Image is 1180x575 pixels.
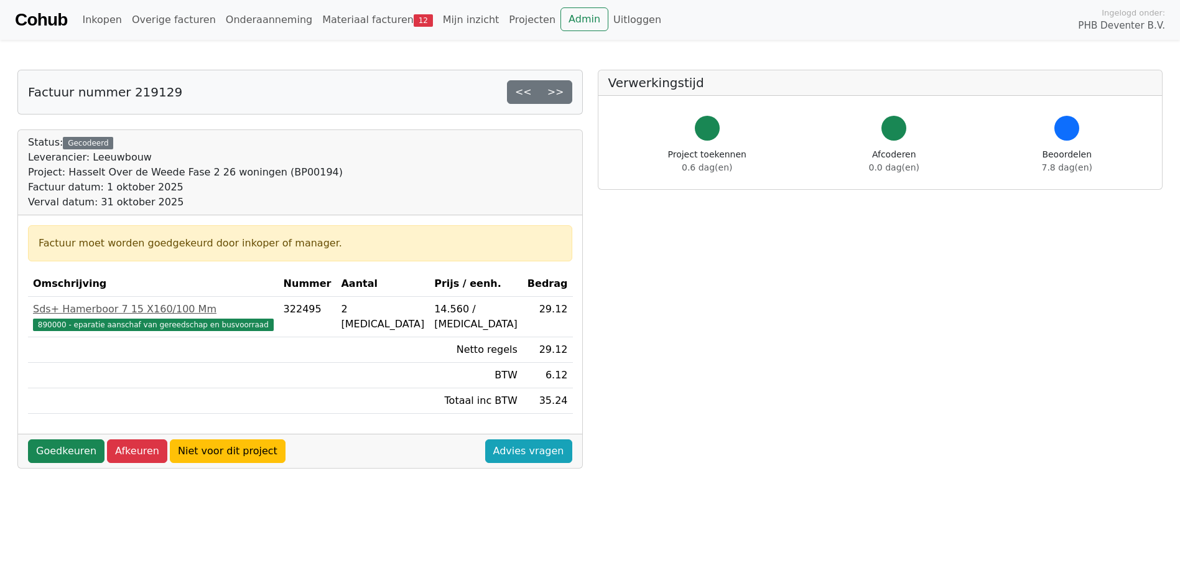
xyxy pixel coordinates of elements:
a: Onderaanneming [221,7,317,32]
td: 6.12 [523,363,573,388]
a: Uitloggen [608,7,666,32]
td: Netto regels [429,337,523,363]
a: Goedkeuren [28,439,105,463]
div: Status: [28,135,343,210]
div: Factuur moet worden goedgekeurd door inkoper of manager. [39,236,562,251]
div: 2 [MEDICAL_DATA] [341,302,424,332]
div: Leverancier: Leeuwbouw [28,150,343,165]
th: Nummer [279,271,337,297]
th: Prijs / eenh. [429,271,523,297]
td: 322495 [279,297,337,337]
div: Project toekennen [668,148,746,174]
div: Gecodeerd [63,137,113,149]
span: 890000 - eparatie aanschaf van gereedschap en busvoorraad [33,319,274,331]
span: Ingelogd onder: [1102,7,1165,19]
a: Niet voor dit project [170,439,286,463]
a: Cohub [15,5,67,35]
th: Omschrijving [28,271,279,297]
a: Admin [560,7,608,31]
th: Bedrag [523,271,573,297]
td: 35.24 [523,388,573,414]
div: Sds+ Hamerboor 7 15 X160/100 Mm [33,302,274,317]
span: 7.8 dag(en) [1042,162,1092,172]
div: Afcoderen [869,148,919,174]
a: Mijn inzicht [438,7,504,32]
div: 14.560 / [MEDICAL_DATA] [434,302,518,332]
a: Overige facturen [127,7,221,32]
h5: Factuur nummer 219129 [28,85,182,100]
div: Verval datum: 31 oktober 2025 [28,195,343,210]
a: Advies vragen [485,439,572,463]
div: Factuur datum: 1 oktober 2025 [28,180,343,195]
div: Project: Hasselt Over de Weede Fase 2 26 woningen (BP00194) [28,165,343,180]
a: Projecten [504,7,560,32]
span: 0.6 dag(en) [682,162,732,172]
a: Sds+ Hamerboor 7 15 X160/100 Mm890000 - eparatie aanschaf van gereedschap en busvoorraad [33,302,274,332]
a: Inkopen [77,7,126,32]
td: 29.12 [523,337,573,363]
td: 29.12 [523,297,573,337]
a: << [507,80,540,104]
span: 0.0 dag(en) [869,162,919,172]
span: PHB Deventer B.V. [1078,19,1165,33]
a: Afkeuren [107,439,167,463]
div: Beoordelen [1042,148,1092,174]
a: >> [539,80,572,104]
a: Materiaal facturen12 [317,7,438,32]
h5: Verwerkingstijd [608,75,1153,90]
td: BTW [429,363,523,388]
th: Aantal [336,271,429,297]
td: Totaal inc BTW [429,388,523,414]
span: 12 [414,14,433,27]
